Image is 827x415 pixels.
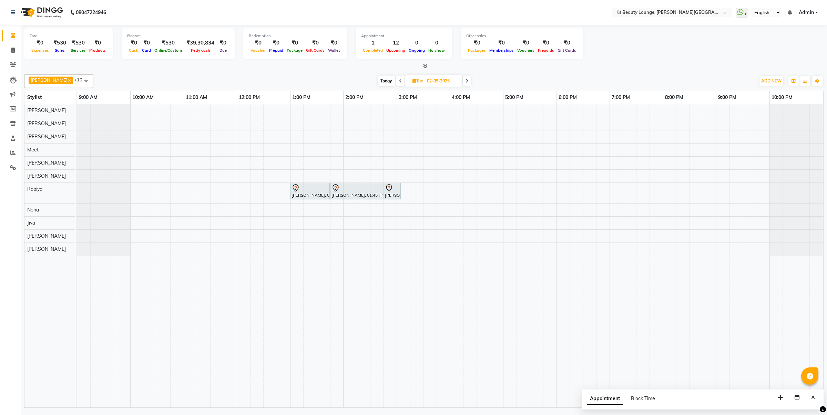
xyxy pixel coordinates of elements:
span: Wallet [326,48,341,53]
span: [PERSON_NAME] [27,233,66,239]
a: 11:00 AM [184,92,209,102]
div: ₹0 [88,39,108,47]
div: ₹39,30,834 [184,39,217,47]
div: ₹530 [153,39,184,47]
a: 8:00 PM [663,92,685,102]
span: Appointment [587,393,623,405]
a: 10:00 PM [770,92,794,102]
span: Today [378,76,395,86]
span: Rabiya [27,186,42,192]
span: +10 [74,77,88,82]
div: Other sales [466,33,578,39]
span: Expenses [30,48,51,53]
div: 12 [385,39,407,47]
span: Cash [127,48,140,53]
span: Online/Custom [153,48,184,53]
span: Tue [411,78,425,83]
span: [PERSON_NAME] [27,134,66,140]
span: Services [69,48,88,53]
div: [PERSON_NAME], 01:00 PM-01:45 PM, [GEOGRAPHIC_DATA] - Full Arms [291,184,329,198]
span: Neha [27,207,39,213]
span: Card [140,48,153,53]
b: 08047224946 [76,3,106,22]
button: ADD NEW [759,76,783,86]
span: Prepaids [536,48,556,53]
span: Packages [466,48,488,53]
span: Gift Cards [556,48,578,53]
div: ₹0 [515,39,536,47]
div: ₹0 [249,39,267,47]
div: ₹0 [285,39,304,47]
a: x [68,77,71,83]
div: ₹530 [51,39,69,47]
div: Redemption [249,33,341,39]
div: ₹0 [556,39,578,47]
div: ₹0 [267,39,285,47]
a: 2:00 PM [344,92,365,102]
span: Voucher [249,48,267,53]
div: Appointment [361,33,447,39]
div: ₹0 [30,39,51,47]
span: Ongoing [407,48,427,53]
div: [PERSON_NAME], 02:45 PM-03:05 PM, Rica - Underarms [384,184,400,198]
div: [PERSON_NAME], 01:45 PM-02:45 PM, [GEOGRAPHIC_DATA] - Full Legs [331,184,382,198]
span: [PERSON_NAME] [27,120,66,127]
iframe: chat widget [798,387,820,408]
span: Petty cash [189,48,212,53]
span: ADD NEW [761,78,782,83]
span: Upcoming [385,48,407,53]
div: ₹0 [326,39,341,47]
span: [PERSON_NAME] [27,107,66,113]
span: Completed [361,48,385,53]
div: Total [30,33,108,39]
a: 7:00 PM [610,92,632,102]
span: Sales [53,48,67,53]
div: 0 [407,39,427,47]
a: 12:00 PM [237,92,262,102]
input: 2025-09-02 [425,76,459,86]
a: 5:00 PM [503,92,525,102]
span: Jiya [27,220,35,226]
span: [PERSON_NAME] [31,77,68,83]
a: 9:00 AM [77,92,99,102]
div: 0 [427,39,447,47]
span: Block Time [631,395,655,402]
div: ₹0 [536,39,556,47]
span: Memberships [488,48,515,53]
div: ₹0 [140,39,153,47]
a: 1:00 PM [290,92,312,102]
a: 9:00 PM [716,92,738,102]
div: ₹530 [69,39,88,47]
span: Prepaid [267,48,285,53]
span: No show [427,48,447,53]
a: 4:00 PM [450,92,472,102]
div: ₹0 [127,39,140,47]
span: Stylist [27,94,42,100]
img: logo [18,3,65,22]
span: [PERSON_NAME] [27,173,66,179]
span: Products [88,48,108,53]
span: [PERSON_NAME] [27,246,66,252]
span: Meet [27,147,39,153]
div: 1 [361,39,385,47]
div: ₹0 [466,39,488,47]
div: ₹0 [488,39,515,47]
span: Due [218,48,228,53]
span: Package [285,48,304,53]
a: 10:00 AM [131,92,155,102]
span: Vouchers [515,48,536,53]
a: 3:00 PM [397,92,419,102]
div: Finance [127,33,229,39]
span: [PERSON_NAME] [27,160,66,166]
span: Gift Cards [304,48,326,53]
span: Admin [799,9,814,16]
a: 6:00 PM [557,92,579,102]
div: ₹0 [304,39,326,47]
div: ₹0 [217,39,229,47]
